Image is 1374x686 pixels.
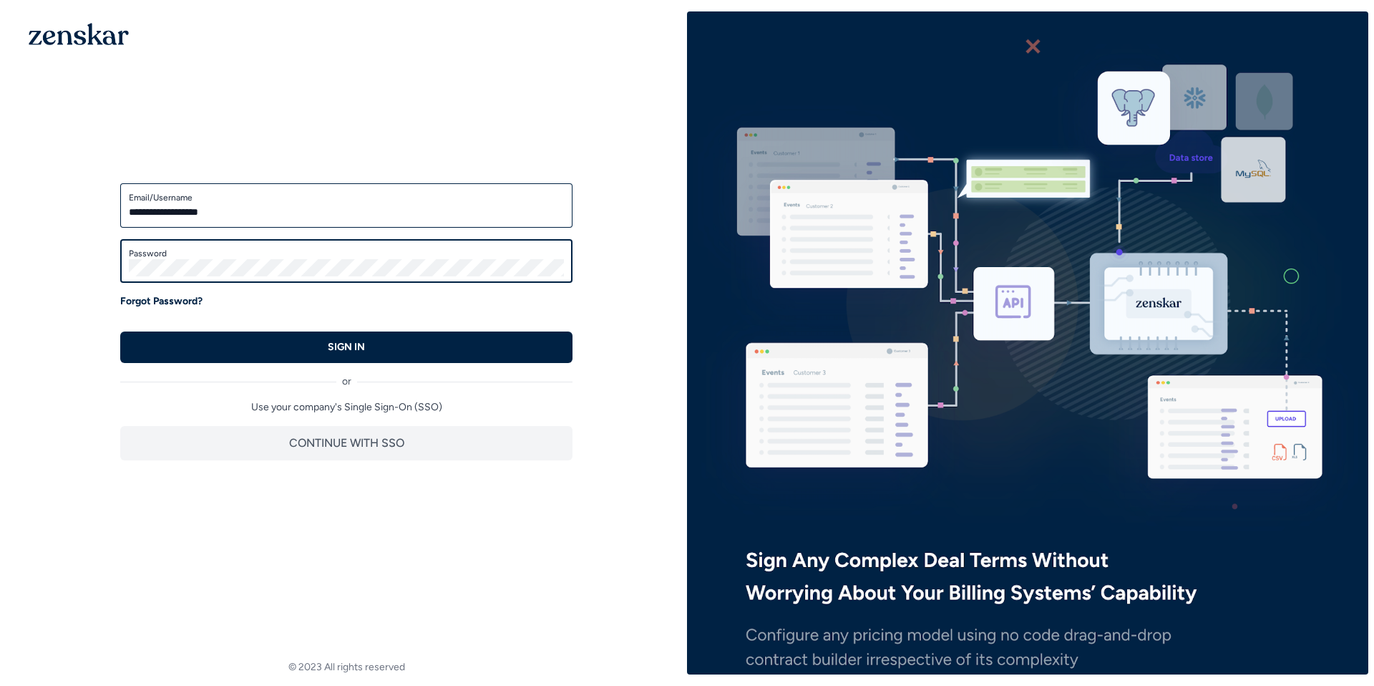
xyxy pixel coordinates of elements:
label: Email/Username [129,192,564,203]
p: Use your company's Single Sign-On (SSO) [120,400,572,415]
button: CONTINUE WITH SSO [120,426,572,460]
img: 1OGAJ2xQqyY4LXKgY66KYq0eOWRCkrZdAb3gUhuVAqdWPZE9SRJmCz+oDMSn4zDLXe31Ii730ItAGKgCKgCCgCikA4Av8PJUP... [29,23,129,45]
label: Password [129,248,564,259]
div: or [120,363,572,389]
button: SIGN IN [120,332,572,363]
a: Forgot Password? [120,294,203,309]
p: SIGN IN [328,340,365,354]
footer: © 2023 All rights reserved [6,660,687,675]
